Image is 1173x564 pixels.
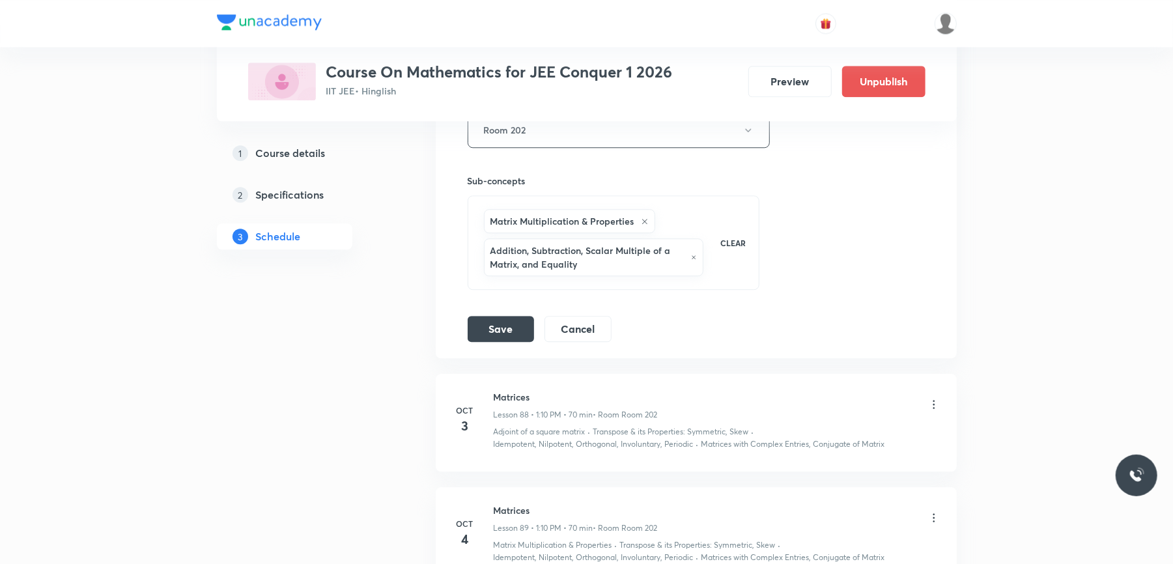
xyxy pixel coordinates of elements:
[935,12,957,35] img: Shubham K Singh
[256,145,326,161] h5: Course details
[452,518,478,529] h6: Oct
[494,409,593,421] p: Lesson 88 • 1:10 PM • 70 min
[842,66,926,97] button: Unpublish
[696,438,699,450] div: ·
[452,404,478,416] h6: Oct
[233,229,248,244] p: 3
[752,426,754,438] div: ·
[490,244,685,271] h6: Addition, Subtraction, Scalar Multiple of a Matrix, and Equality
[588,426,591,438] div: ·
[217,14,322,30] img: Company Logo
[544,316,612,342] button: Cancel
[494,426,586,438] p: Adjoint of a square matrix
[593,426,749,438] p: Transpose & its Properties: Symmetric, Skew
[701,438,885,450] p: Matrices with Complex Entries, Conjugate of Matrix
[256,187,324,203] h5: Specifications
[452,416,478,436] h4: 3
[326,84,673,98] p: IIT JEE • Hinglish
[494,390,658,404] h6: Matrices
[233,145,248,161] p: 1
[593,409,658,421] p: • Room Room 202
[256,229,301,244] h5: Schedule
[468,112,770,148] button: Room 202
[494,503,658,517] h6: Matrices
[217,140,394,166] a: 1Course details
[494,522,593,534] p: Lesson 89 • 1:10 PM • 70 min
[494,438,694,450] p: Idempotent, Nilpotent, Orthogonal, Involuntary, Periodic
[217,182,394,208] a: 2Specifications
[701,552,885,563] p: Matrices with Complex Entries, Conjugate of Matrix
[248,63,316,100] img: ED7D06C4-BF14-430C-93AE-674BFBE97290_plus.png
[620,539,776,551] p: Transpose & its Properties: Symmetric, Skew
[468,316,534,342] button: Save
[815,13,836,34] button: avatar
[326,63,673,81] h3: Course On Mathematics for JEE Conquer 1 2026
[593,522,658,534] p: • Room Room 202
[615,539,617,551] div: ·
[217,14,322,33] a: Company Logo
[748,66,832,97] button: Preview
[494,552,694,563] p: Idempotent, Nilpotent, Orthogonal, Involuntary, Periodic
[452,529,478,549] h4: 4
[778,539,781,551] div: ·
[494,539,612,551] p: Matrix Multiplication & Properties
[696,552,699,563] div: ·
[468,174,760,188] h6: Sub-concepts
[720,237,746,249] p: CLEAR
[490,214,634,228] h6: Matrix Multiplication & Properties
[233,187,248,203] p: 2
[1129,468,1144,483] img: ttu
[820,18,832,29] img: avatar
